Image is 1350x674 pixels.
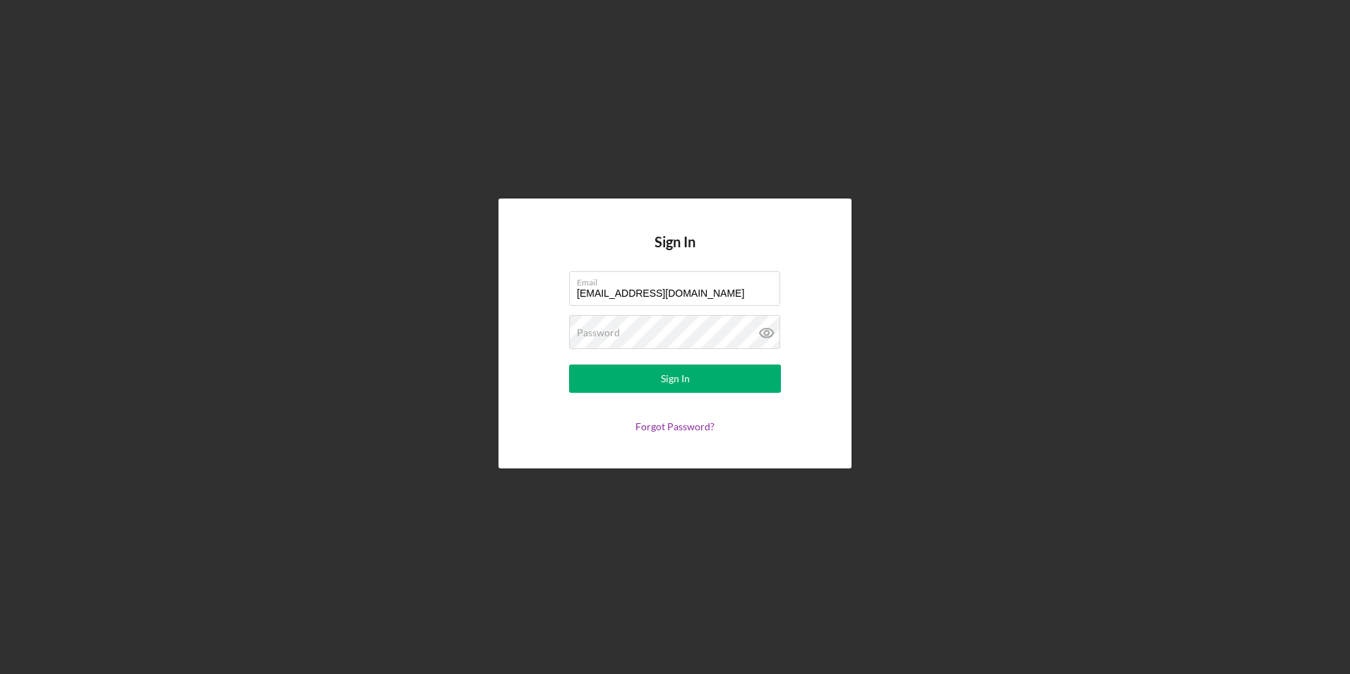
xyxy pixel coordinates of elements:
[577,272,780,288] label: Email
[569,365,781,393] button: Sign In
[635,420,715,432] a: Forgot Password?
[661,365,690,393] div: Sign In
[655,234,695,271] h4: Sign In
[577,327,620,338] label: Password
